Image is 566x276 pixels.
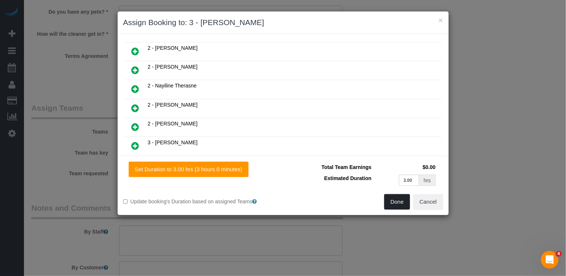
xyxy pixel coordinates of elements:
[148,64,198,70] span: 2 - [PERSON_NAME]
[148,45,198,51] span: 2 - [PERSON_NAME]
[123,199,128,204] input: Update booking's Duration based on assigned Teams
[148,83,197,89] span: 2 - Nayiline Therasne
[148,121,198,127] span: 2 - [PERSON_NAME]
[324,175,371,181] span: Estimated Duration
[148,139,198,145] span: 3 - [PERSON_NAME]
[384,194,410,210] button: Done
[541,251,559,269] iframe: Intercom live chat
[148,102,198,108] span: 2 - [PERSON_NAME]
[556,251,562,257] span: 4
[129,162,249,177] button: Set Duration to 3.00 hrs (3 hours 0 minutes)
[419,175,435,186] div: hrs
[123,17,443,28] h3: Assign Booking to: 3 - [PERSON_NAME]
[289,162,374,173] td: Total Team Earnings
[123,198,278,205] label: Update booking's Duration based on assigned Teams
[374,162,438,173] td: $0.00
[438,16,443,24] button: ×
[413,194,443,210] button: Cancel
